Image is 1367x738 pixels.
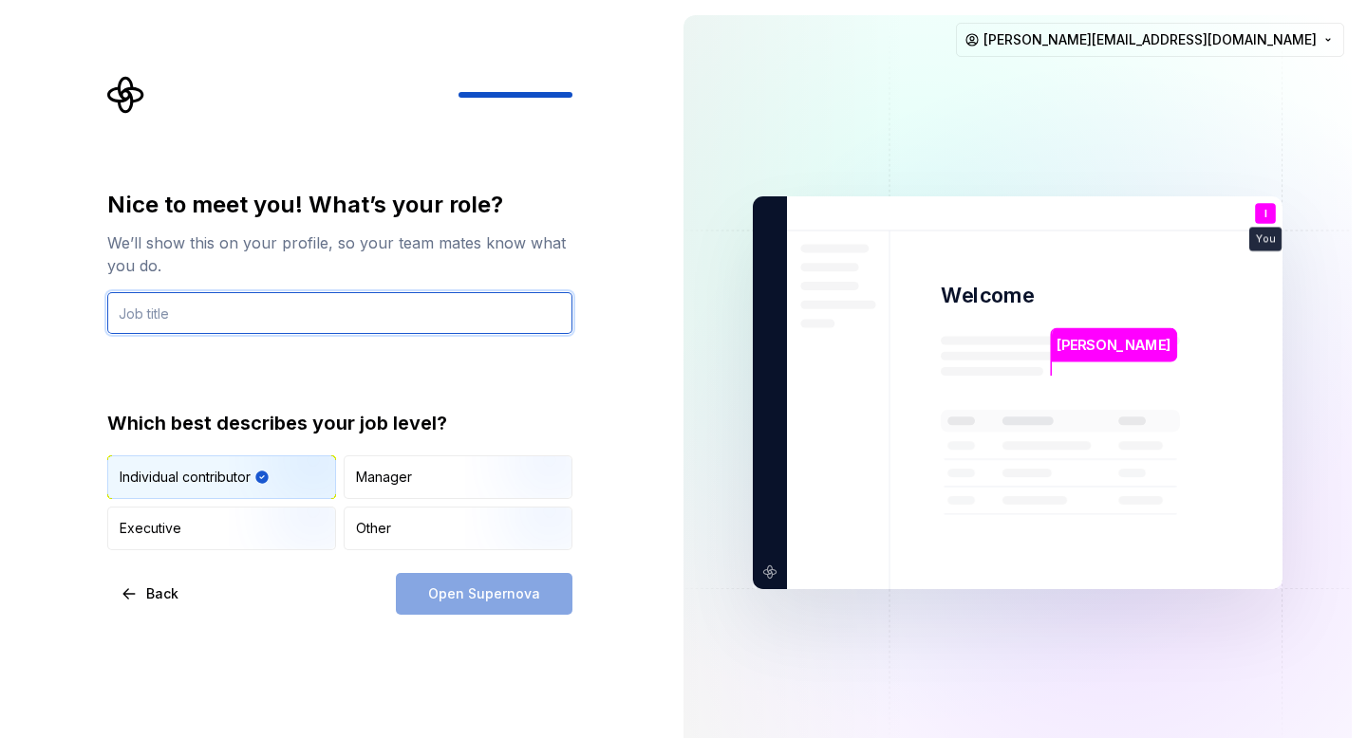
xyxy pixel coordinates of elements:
button: Back [107,573,195,615]
button: [PERSON_NAME][EMAIL_ADDRESS][DOMAIN_NAME] [956,23,1344,57]
div: Which best describes your job level? [107,410,572,436]
div: Nice to meet you! What’s your role? [107,190,572,220]
span: [PERSON_NAME][EMAIL_ADDRESS][DOMAIN_NAME] [983,30,1317,49]
div: Other [356,519,391,538]
span: Back [146,584,178,603]
svg: Supernova Logo [107,76,145,114]
div: We’ll show this on your profile, so your team mates know what you do. [107,231,572,277]
div: Individual contributor [120,468,251,487]
p: Welcome [941,282,1034,309]
p: [PERSON_NAME] [1057,335,1170,356]
input: Job title [107,292,572,334]
div: Executive [120,519,181,538]
p: You [1256,234,1275,245]
div: Manager [356,468,412,487]
p: I [1264,209,1267,219]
